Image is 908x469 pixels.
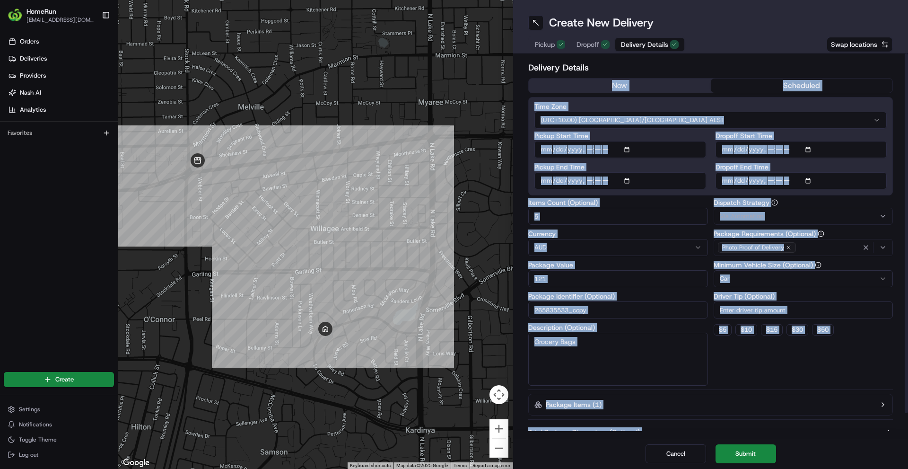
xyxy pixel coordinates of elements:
label: Items Count (Optional) [528,199,708,206]
button: [EMAIL_ADDRESS][DOMAIN_NAME] [26,16,94,24]
button: Toggle Theme [4,433,114,446]
img: Google [121,457,152,469]
span: Photo Proof of Delivery [722,244,784,251]
button: Swap locations [827,37,893,52]
button: Zoom in [489,419,508,438]
label: Dropoff Start Time [716,133,887,139]
input: Enter package value [528,270,708,287]
input: Enter number of items [528,208,708,225]
button: Total Package Dimensions (Optional) [528,427,893,437]
span: Toggle Theme [19,436,57,443]
span: Create [55,375,74,384]
a: Open this area in Google Maps (opens a new window) [121,457,152,469]
h1: Create New Delivery [549,15,654,30]
label: Package Requirements (Optional) [714,230,893,237]
span: Dropoff [576,40,599,49]
button: $10 [735,324,757,336]
div: Favorites [4,125,114,141]
button: Dispatch Strategy [771,199,778,206]
button: HomeRunHomeRun[EMAIL_ADDRESS][DOMAIN_NAME] [4,4,98,27]
span: Pickup [535,40,555,49]
label: Dispatch Strategy [714,199,893,206]
button: Log out [4,448,114,461]
button: Package Requirements (Optional) [818,230,824,237]
button: Map camera controls [489,385,508,404]
a: Report a map error [472,463,510,468]
a: Nash AI [4,85,118,100]
button: Keyboard shortcuts [350,462,391,469]
label: Total Package Dimensions (Optional) [528,427,640,437]
button: Create [4,372,114,387]
label: Package Value [528,262,708,268]
span: Analytics [20,106,46,114]
button: Zoom out [489,439,508,458]
span: Via Automation [720,212,763,221]
button: Via Automation [714,208,893,225]
label: Pickup End Time [534,164,706,170]
span: Notifications [19,421,52,428]
textarea: Grocery Bags [528,333,708,386]
label: Minimum Vehicle Size (Optional) [714,262,893,268]
label: Time Zone [534,103,887,110]
label: Dropoff End Time [716,164,887,170]
button: Cancel [646,444,706,463]
span: Nash AI [20,88,41,97]
button: Settings [4,403,114,416]
a: Providers [4,68,118,83]
input: Enter package identifier [528,301,708,319]
button: Package Items (1) [528,394,893,416]
button: Minimum Vehicle Size (Optional) [815,262,821,268]
span: Deliveries [20,54,47,63]
button: scheduled [711,79,893,93]
button: HomeRun [26,7,56,16]
a: Analytics [4,102,118,117]
a: Terms (opens in new tab) [454,463,467,468]
h2: Delivery Details [528,61,893,74]
label: Currency [528,230,708,237]
button: $15 [761,324,783,336]
a: Orders [4,34,118,49]
label: Package Items ( 1 ) [546,400,602,409]
button: Notifications [4,418,114,431]
button: Photo Proof of Delivery [714,239,893,256]
span: Log out [19,451,38,459]
button: $30 [786,324,808,336]
a: Deliveries [4,51,118,66]
button: now [529,79,711,93]
span: Orders [20,37,39,46]
span: Map data ©2025 Google [396,463,448,468]
span: Delivery Details [621,40,668,49]
label: Description (Optional) [528,324,708,331]
span: Providers [20,71,46,80]
button: Submit [716,444,776,463]
label: Pickup Start Time [534,133,706,139]
input: Enter driver tip amount [714,301,893,319]
img: HomeRun [8,8,23,23]
span: Swap locations [831,40,877,49]
label: Driver Tip (Optional) [714,293,893,300]
span: Settings [19,406,40,413]
button: $50 [812,324,834,336]
label: Package Identifier (Optional) [528,293,708,300]
button: $5 [714,324,732,336]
